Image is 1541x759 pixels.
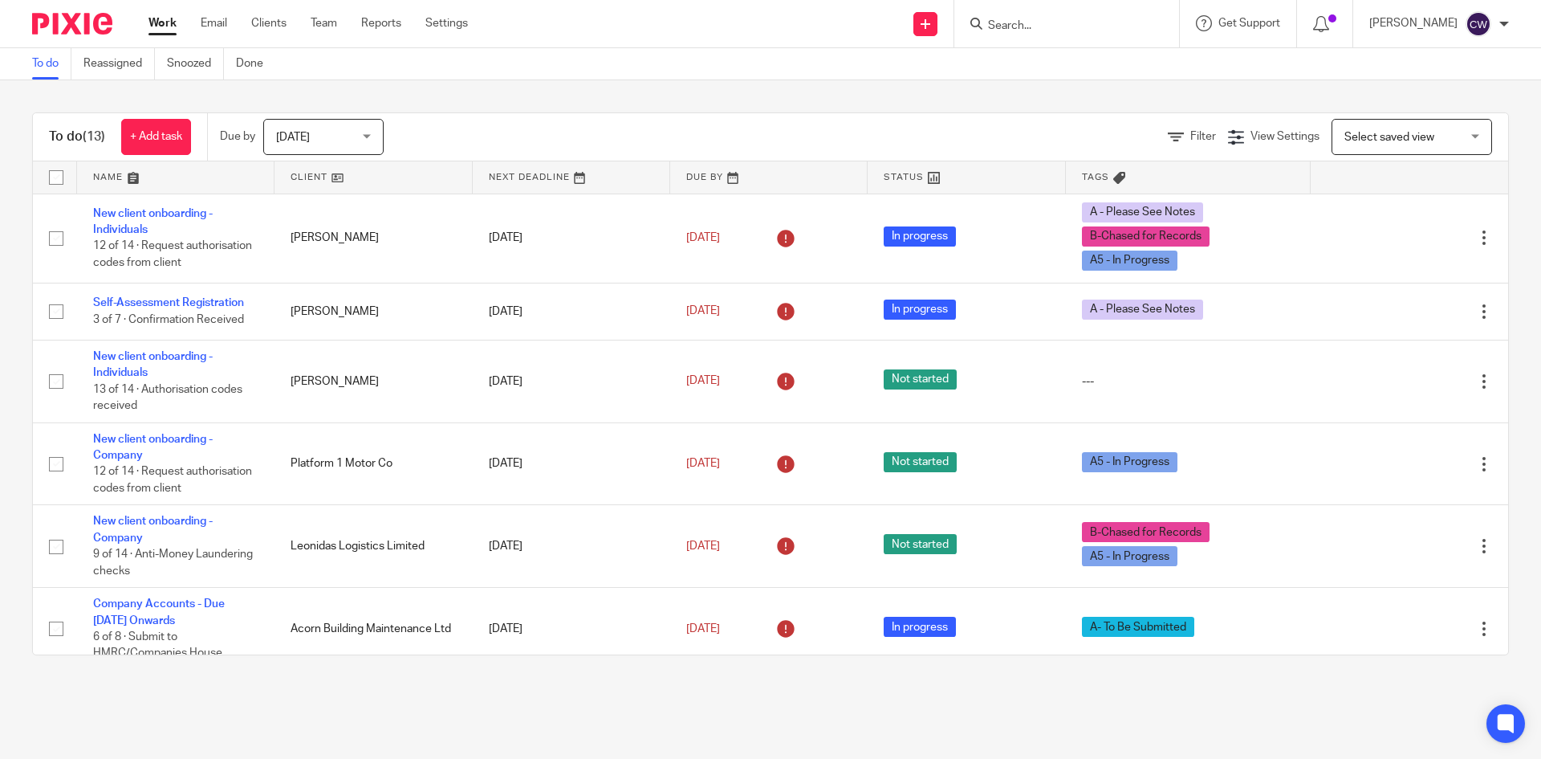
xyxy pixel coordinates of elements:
span: [DATE] [686,376,720,387]
span: Select saved view [1344,132,1434,143]
div: --- [1082,373,1295,390]
td: [DATE] [473,422,670,505]
span: B-Chased for Records [1082,522,1210,542]
a: Done [236,48,275,80]
span: Not started [884,534,957,554]
td: Platform 1 Motor Co [274,422,472,505]
span: Not started [884,452,957,472]
td: [DATE] [473,505,670,588]
a: New client onboarding - Individuals [93,208,213,235]
span: 6 of 8 · Submit to HMRC/Companies House [93,631,222,659]
a: New client onboarding - Individuals [93,351,213,378]
td: [PERSON_NAME] [274,340,472,422]
span: [DATE] [686,232,720,243]
span: Filter [1190,131,1216,142]
span: Not started [884,369,957,390]
span: [DATE] [686,458,720,469]
span: In progress [884,617,956,637]
span: 3 of 7 · Confirmation Received [93,314,244,325]
span: 13 of 14 · Authorisation codes received [93,384,242,412]
span: [DATE] [686,623,720,635]
a: New client onboarding - Company [93,434,213,461]
span: A5 - In Progress [1082,546,1177,566]
p: Due by [220,129,255,145]
a: Self-Assessment Registration [93,297,244,308]
p: [PERSON_NAME] [1369,15,1458,31]
td: [PERSON_NAME] [274,283,472,340]
span: View Settings [1250,131,1319,142]
span: 12 of 14 · Request authorisation codes from client [93,241,252,269]
span: In progress [884,300,956,320]
a: Team [311,15,337,31]
span: Get Support [1218,18,1280,29]
input: Search [986,19,1131,34]
span: [DATE] [686,541,720,552]
a: Snoozed [167,48,224,80]
span: A5 - In Progress [1082,251,1177,271]
a: Clients [251,15,287,31]
a: Settings [425,15,468,31]
td: [DATE] [473,194,670,283]
td: Leonidas Logistics Limited [274,505,472,588]
span: [DATE] [686,306,720,317]
a: New client onboarding - Company [93,516,213,543]
img: svg%3E [1466,11,1491,37]
a: Email [201,15,227,31]
td: [DATE] [473,283,670,340]
span: A5 - In Progress [1082,452,1177,472]
a: Reassigned [83,48,155,80]
a: Work [148,15,177,31]
span: In progress [884,226,956,247]
td: [PERSON_NAME] [274,194,472,283]
span: 12 of 14 · Request authorisation codes from client [93,467,252,495]
td: [DATE] [473,340,670,422]
span: A - Please See Notes [1082,202,1203,222]
td: [DATE] [473,588,670,671]
a: Company Accounts - Due [DATE] Onwards [93,598,225,626]
span: Tags [1082,173,1109,182]
td: Acorn Building Maintenance Ltd [274,588,472,671]
span: (13) [83,130,105,143]
a: + Add task [121,119,191,155]
span: A- To Be Submitted [1082,617,1194,637]
img: Pixie [32,13,112,35]
span: B-Chased for Records [1082,226,1210,247]
a: Reports [361,15,401,31]
a: To do [32,48,71,80]
span: 9 of 14 · Anti-Money Laundering checks [93,549,253,577]
span: [DATE] [276,132,310,143]
h1: To do [49,129,105,145]
span: A - Please See Notes [1082,300,1203,320]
